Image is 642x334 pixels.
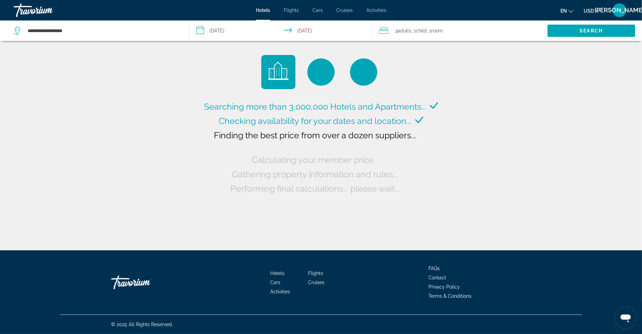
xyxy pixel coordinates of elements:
[308,280,325,285] a: Cruises
[428,284,460,290] a: Privacy Policy
[111,272,179,293] a: Go Home
[397,28,411,33] span: Adults
[428,275,446,280] a: Contact
[431,28,443,33] span: Room
[560,6,573,16] button: Change language
[27,26,179,36] input: Search hotel destination
[312,8,323,13] a: Cars
[548,25,635,37] button: Search
[219,116,412,126] span: Checking availability for your dates and location...
[584,6,600,16] button: Change currency
[611,3,628,17] button: User Menu
[232,169,398,179] span: Gathering property information and rules...
[615,307,637,329] iframe: Button to launch messaging window
[111,322,173,327] span: © 2025 All Rights Reserved.
[214,130,417,140] span: Finding the best price from over a dozen suppliers...
[14,1,82,19] a: Travorium
[428,293,471,299] a: Terms & Conditions
[189,20,372,41] button: Select check in and out date
[271,289,290,294] a: Activities
[428,266,440,271] a: FAQs
[366,8,386,13] a: Activities
[427,26,443,36] span: , 1
[231,183,400,194] span: Performing final calculations... please wait...
[271,270,285,276] a: Hotels
[252,155,379,165] span: Calculating your member price...
[560,8,567,14] span: en
[416,28,427,33] span: Child
[584,8,594,14] span: USD
[580,28,603,33] span: Search
[395,26,411,36] span: 3
[372,20,548,41] button: Travelers: 3 adults, 1 child
[284,8,299,13] a: Flights
[411,26,427,36] span: , 1
[256,8,270,13] a: Hotels
[308,270,323,276] a: Flights
[271,280,281,285] a: Cars
[204,101,426,112] span: Searching more than 3,000,000 Hotels and Apartments...
[336,8,353,13] a: Cruises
